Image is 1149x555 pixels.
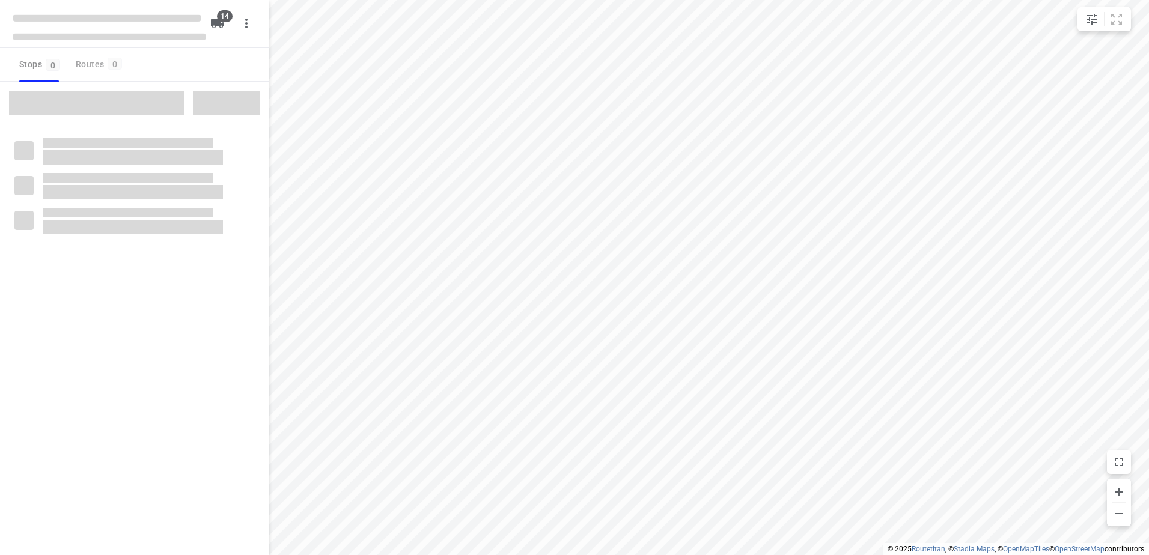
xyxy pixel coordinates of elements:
[1080,7,1104,31] button: Map settings
[912,545,945,553] a: Routetitan
[954,545,995,553] a: Stadia Maps
[1003,545,1049,553] a: OpenMapTiles
[888,545,1144,553] li: © 2025 , © , © © contributors
[1077,7,1131,31] div: small contained button group
[1055,545,1105,553] a: OpenStreetMap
